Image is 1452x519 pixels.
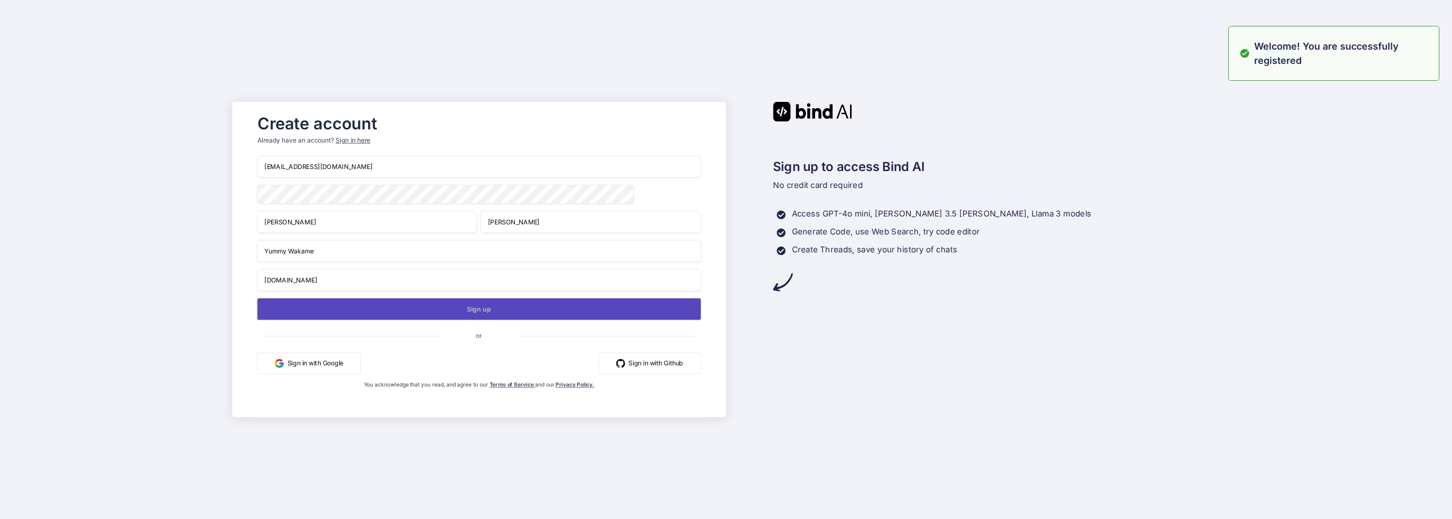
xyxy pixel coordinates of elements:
[257,136,701,145] p: Already have an account?
[556,381,595,388] a: Privacy Policy.
[773,272,792,292] img: arrow
[481,211,701,233] input: Last Name
[275,359,284,368] img: google
[1254,39,1432,68] p: Welcome! You are successfully registered
[257,156,701,178] input: Email
[773,157,1219,176] h2: Sign up to access Bind AI
[599,353,701,374] button: Sign in with Github
[336,136,370,145] div: Sign in here
[331,381,627,410] div: You acknowledge that you read, and agree to our and our
[792,225,980,238] p: Generate Code, use Web Search, try code editor
[773,102,852,121] img: Bind AI logo
[792,207,1092,220] p: Access GPT-4o mini, [PERSON_NAME] 3.5 [PERSON_NAME], Llama 3 models
[490,381,536,388] a: Terms of Service
[773,179,1219,192] p: No credit card required
[1239,39,1250,68] img: alert
[616,359,625,368] img: github
[257,298,701,320] button: Sign up
[257,240,701,262] input: Your company name
[257,269,701,291] input: Company website
[441,324,518,346] span: or
[792,243,958,256] p: Create Threads, save your history of chats
[257,211,477,233] input: First Name
[257,116,701,130] h2: Create account
[257,353,361,374] button: Sign in with Google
